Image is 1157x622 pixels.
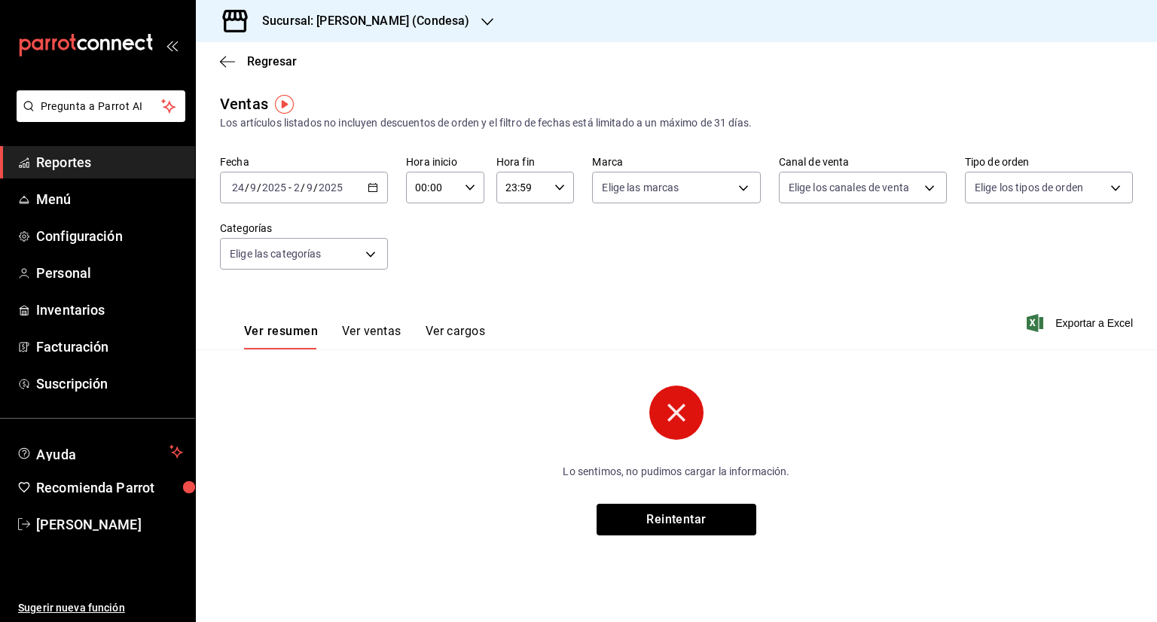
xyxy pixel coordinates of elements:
label: Hora inicio [406,157,484,167]
span: - [288,181,292,194]
button: Reintentar [597,504,756,535]
button: Regresar [220,54,297,69]
input: -- [306,181,313,194]
span: Personal [36,263,183,283]
span: Pregunta a Parrot AI [41,99,162,114]
button: open_drawer_menu [166,39,178,51]
span: Elige los canales de venta [789,180,909,195]
a: Pregunta a Parrot AI [11,109,185,125]
span: Ayuda [36,443,163,461]
input: -- [293,181,301,194]
div: navigation tabs [244,324,485,349]
span: Menú [36,189,183,209]
span: / [301,181,305,194]
button: Ver resumen [244,324,318,349]
span: Configuración [36,226,183,246]
img: Tooltip marker [275,95,294,114]
span: [PERSON_NAME] [36,514,183,535]
div: Los artículos listados no incluyen descuentos de orden y el filtro de fechas está limitado a un m... [220,115,1133,131]
span: Regresar [247,54,297,69]
span: Inventarios [36,300,183,320]
button: Pregunta a Parrot AI [17,90,185,122]
span: / [245,181,249,194]
p: Lo sentimos, no pudimos cargar la información. [469,464,884,480]
button: Ver ventas [342,324,401,349]
label: Hora fin [496,157,575,167]
span: Elige los tipos de orden [975,180,1083,195]
label: Fecha [220,157,388,167]
label: Marca [592,157,760,167]
input: ---- [318,181,343,194]
h3: Sucursal: [PERSON_NAME] (Condesa) [250,12,469,30]
input: -- [231,181,245,194]
input: ---- [261,181,287,194]
label: Categorías [220,223,388,233]
span: Reportes [36,152,183,172]
input: -- [249,181,257,194]
span: Recomienda Parrot [36,477,183,498]
span: Elige las marcas [602,180,679,195]
button: Ver cargos [426,324,486,349]
label: Tipo de orden [965,157,1133,167]
span: / [313,181,318,194]
div: Ventas [220,93,268,115]
span: / [257,181,261,194]
span: Facturación [36,337,183,357]
button: Exportar a Excel [1030,314,1133,332]
span: Elige las categorías [230,246,322,261]
span: Suscripción [36,374,183,394]
span: Sugerir nueva función [18,600,183,616]
label: Canal de venta [779,157,947,167]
